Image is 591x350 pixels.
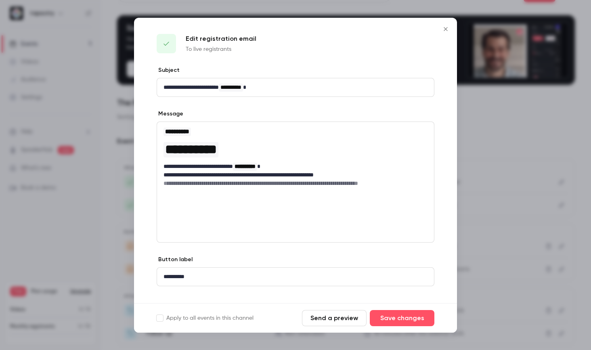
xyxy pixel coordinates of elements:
[302,310,367,326] button: Send a preview
[157,110,183,118] label: Message
[157,78,434,96] div: editor
[157,66,180,74] label: Subject
[186,45,256,53] p: To live registrants
[370,310,434,326] button: Save changes
[157,256,193,264] label: Button label
[186,34,256,44] p: Edit registration email
[157,314,254,322] label: Apply to all events in this channel
[438,21,454,37] button: Close
[157,268,434,286] div: editor
[157,122,434,192] div: editor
